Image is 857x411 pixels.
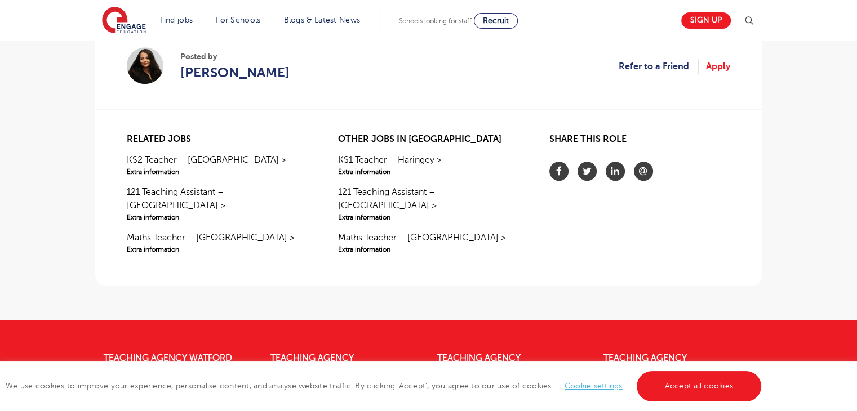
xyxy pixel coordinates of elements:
[338,244,519,254] span: Extra information
[338,167,519,177] span: Extra information
[104,353,232,363] a: Teaching Agency Watford
[160,16,193,24] a: Find jobs
[706,59,730,74] a: Apply
[619,59,699,74] a: Refer to a Friend
[549,134,730,150] h2: Share this role
[603,353,695,372] a: Teaching Agency [GEOGRAPHIC_DATA]
[127,212,308,222] span: Extra information
[437,353,529,372] a: Teaching Agency [GEOGRAPHIC_DATA]
[127,167,308,177] span: Extra information
[338,231,519,254] a: Maths Teacher – [GEOGRAPHIC_DATA] >Extra information
[637,371,762,401] a: Accept all cookies
[127,185,308,222] a: 121 Teaching Assistant – [GEOGRAPHIC_DATA] >Extra information
[127,153,308,177] a: KS2 Teacher – [GEOGRAPHIC_DATA] >Extra information
[127,244,308,254] span: Extra information
[127,231,308,254] a: Maths Teacher – [GEOGRAPHIC_DATA] >Extra information
[180,51,290,62] span: Posted by
[338,185,519,222] a: 121 Teaching Assistant – [GEOGRAPHIC_DATA] >Extra information
[483,16,509,25] span: Recruit
[338,153,519,177] a: KS1 Teacher – Haringey >Extra information
[216,16,260,24] a: For Schools
[565,382,623,390] a: Cookie settings
[399,17,472,25] span: Schools looking for staff
[681,12,731,29] a: Sign up
[270,353,362,372] a: Teaching Agency [GEOGRAPHIC_DATA]
[102,7,146,35] img: Engage Education
[284,16,361,24] a: Blogs & Latest News
[338,134,519,145] h2: Other jobs in [GEOGRAPHIC_DATA]
[6,382,764,390] span: We use cookies to improve your experience, personalise content, and analyse website traffic. By c...
[180,62,290,83] a: [PERSON_NAME]
[127,134,308,145] h2: Related jobs
[338,212,519,222] span: Extra information
[474,13,518,29] a: Recruit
